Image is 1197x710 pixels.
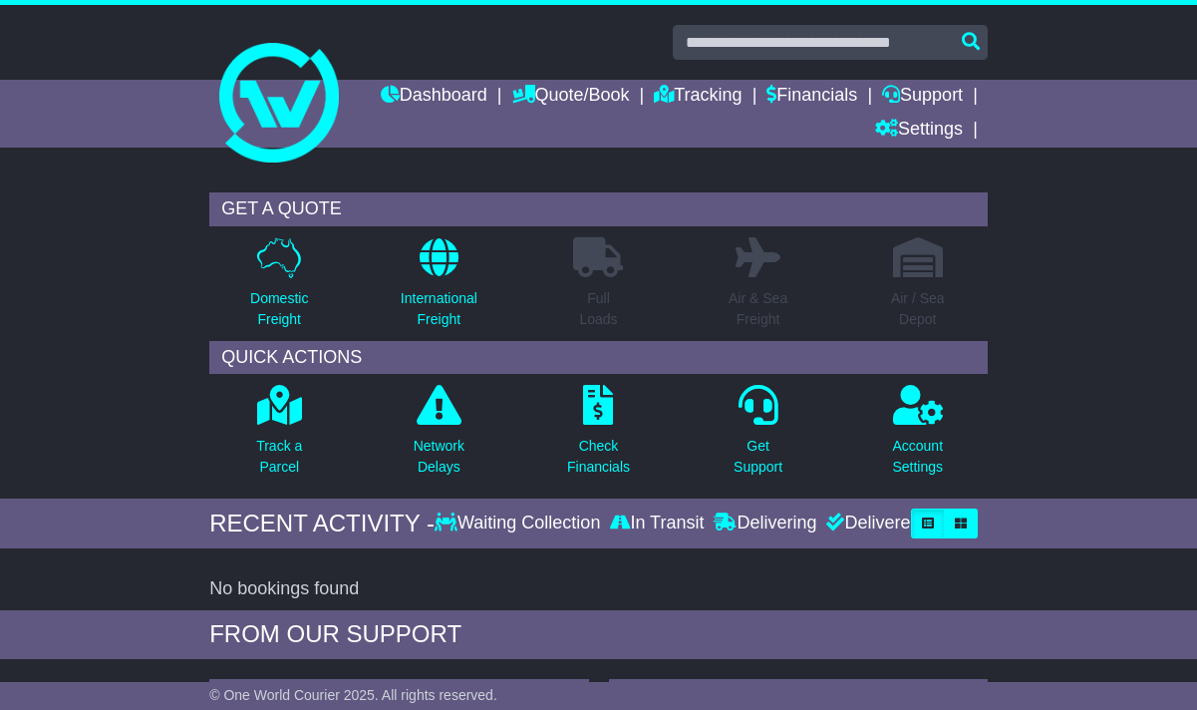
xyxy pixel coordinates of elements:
a: InternationalFreight [400,236,478,341]
a: Financials [766,80,857,114]
p: Domestic Freight [250,288,308,330]
div: QUICK ACTIONS [209,341,988,375]
a: Dashboard [381,80,487,114]
p: Get Support [734,436,782,478]
p: International Freight [401,288,477,330]
a: GetSupport [733,384,783,489]
div: In Transit [605,513,709,534]
div: Delivering [709,513,821,534]
div: RECENT ACTIVITY - [209,510,435,538]
a: Support [882,80,963,114]
p: Full Loads [573,288,623,330]
div: Delivered [821,513,920,534]
p: Air & Sea Freight [729,288,787,330]
a: Track aParcel [255,384,303,489]
div: No bookings found [209,578,988,600]
p: Track a Parcel [256,436,302,478]
a: Tracking [654,80,742,114]
p: Account Settings [892,436,943,478]
div: GET A QUOTE [209,192,988,226]
a: AccountSettings [891,384,944,489]
div: Waiting Collection [435,513,605,534]
a: DomesticFreight [249,236,309,341]
a: Quote/Book [512,80,630,114]
a: CheckFinancials [566,384,631,489]
a: NetworkDelays [413,384,465,489]
p: Network Delays [414,436,464,478]
span: © One World Courier 2025. All rights reserved. [209,687,497,703]
p: Air / Sea Depot [891,288,945,330]
p: Check Financials [567,436,630,478]
div: FROM OUR SUPPORT [209,620,988,649]
a: Settings [875,114,963,148]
